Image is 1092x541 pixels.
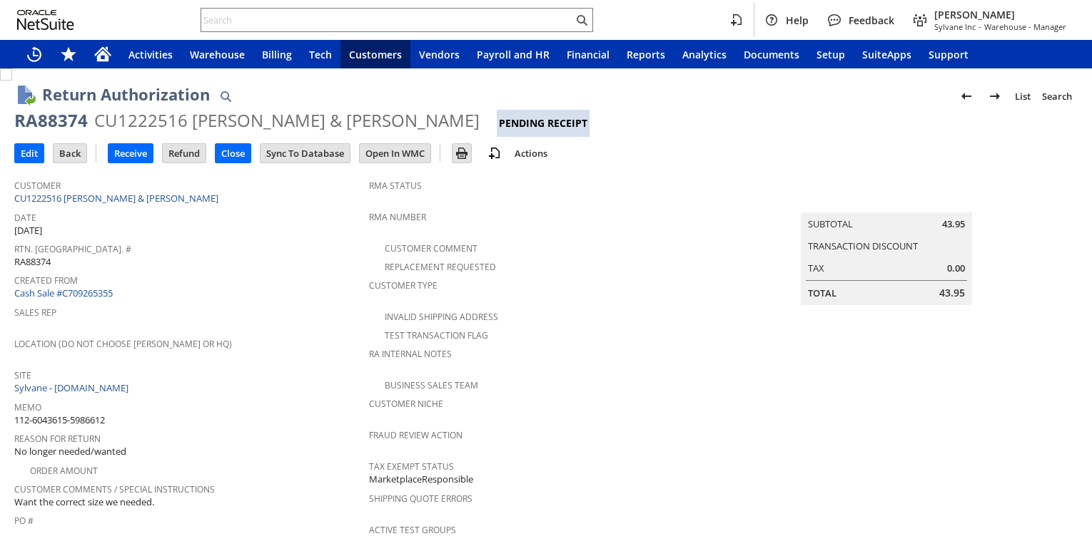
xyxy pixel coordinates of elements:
[410,40,468,68] a: Vendors
[808,40,854,68] a: Setup
[801,190,972,212] caption: Summary
[14,413,105,427] span: 112-6043615-5986612
[369,279,438,292] a: Customer Type
[369,398,443,410] a: Customer Niche
[385,311,498,323] a: Invalid Shipping Address
[682,48,727,61] span: Analytics
[979,21,981,32] span: -
[54,144,86,163] input: Back
[300,40,340,68] a: Tech
[14,369,31,381] a: Site
[181,40,253,68] a: Warehouse
[744,48,799,61] span: Documents
[567,48,610,61] span: Financial
[349,48,402,61] span: Customers
[385,261,496,273] a: Replacement Requested
[920,40,977,68] a: Support
[94,109,480,132] div: CU1222516 [PERSON_NAME] & [PERSON_NAME]
[984,21,1066,32] span: Warehouse - Manager
[849,14,894,27] span: Feedback
[939,286,965,300] span: 43.95
[108,144,153,163] input: Receive
[509,147,553,160] a: Actions
[163,144,206,163] input: Refund
[929,48,969,61] span: Support
[14,192,222,205] a: CU1222516 [PERSON_NAME] & [PERSON_NAME]
[14,515,34,527] a: PO #
[627,48,665,61] span: Reports
[369,211,426,223] a: RMA Number
[14,109,88,132] div: RA88374
[468,40,558,68] a: Payroll and HR
[453,144,471,163] input: Print
[42,83,210,106] h1: Return Authorization
[808,239,918,252] a: Transaction Discount
[369,524,456,536] a: Active Test Groups
[14,287,113,299] a: Cash Sale #C709265355
[94,46,111,63] svg: Home
[120,40,181,68] a: Activities
[817,48,845,61] span: Setup
[14,381,132,394] a: Sylvane - [DOMAIN_NAME]
[958,88,975,105] img: Previous
[369,429,462,441] a: Fraud Review Action
[309,48,332,61] span: Tech
[453,145,470,162] img: Print
[477,48,550,61] span: Payroll and HR
[17,40,51,68] a: Recent Records
[934,21,976,32] span: Sylvane Inc
[369,180,422,192] a: RMA Status
[30,465,98,477] a: Order Amount
[14,483,215,495] a: Customer Comments / Special Instructions
[60,46,77,63] svg: Shortcuts
[14,433,101,445] a: Reason For Return
[854,40,920,68] a: SuiteApps
[369,460,454,473] a: Tax Exempt Status
[17,10,74,30] svg: logo
[369,473,473,486] span: MarketplaceResponsible
[26,46,43,63] svg: Recent Records
[786,14,809,27] span: Help
[808,287,836,299] a: Total
[735,40,808,68] a: Documents
[674,40,735,68] a: Analytics
[385,329,488,341] a: Test Transaction Flag
[253,40,300,68] a: Billing
[14,180,61,192] a: Customer
[1009,85,1036,108] a: List
[128,48,173,61] span: Activities
[14,255,51,269] span: RA88374
[486,145,503,162] img: add-record.svg
[14,338,232,350] a: Location (Do Not Choose [PERSON_NAME] or HQ)
[201,11,573,29] input: Search
[862,48,911,61] span: SuiteApps
[216,144,251,163] input: Close
[369,348,452,360] a: RA Internal Notes
[14,274,78,287] a: Created From
[497,110,590,137] div: Pending Receipt
[14,243,131,255] a: Rtn. [GEOGRAPHIC_DATA]. #
[808,262,824,274] a: Tax
[15,144,44,163] input: Edit
[14,224,42,237] span: [DATE]
[14,212,36,224] a: Date
[942,217,965,231] span: 43.95
[261,144,350,163] input: Sync To Database
[217,88,234,105] img: Quick Find
[190,48,245,61] span: Warehouse
[86,40,120,68] a: Home
[51,40,86,68] div: Shortcuts
[360,144,430,163] input: Open In WMC
[14,401,41,413] a: Memo
[14,306,56,319] a: Sales Rep
[986,88,1003,105] img: Next
[558,40,618,68] a: Financial
[369,493,472,505] a: Shipping Quote Errors
[14,495,154,509] span: Want the correct size we needed.
[808,217,853,230] a: Subtotal
[385,242,477,254] a: Customer Comment
[618,40,674,68] a: Reports
[385,379,478,391] a: Business Sales Team
[1036,85,1078,108] a: Search
[573,11,590,29] svg: Search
